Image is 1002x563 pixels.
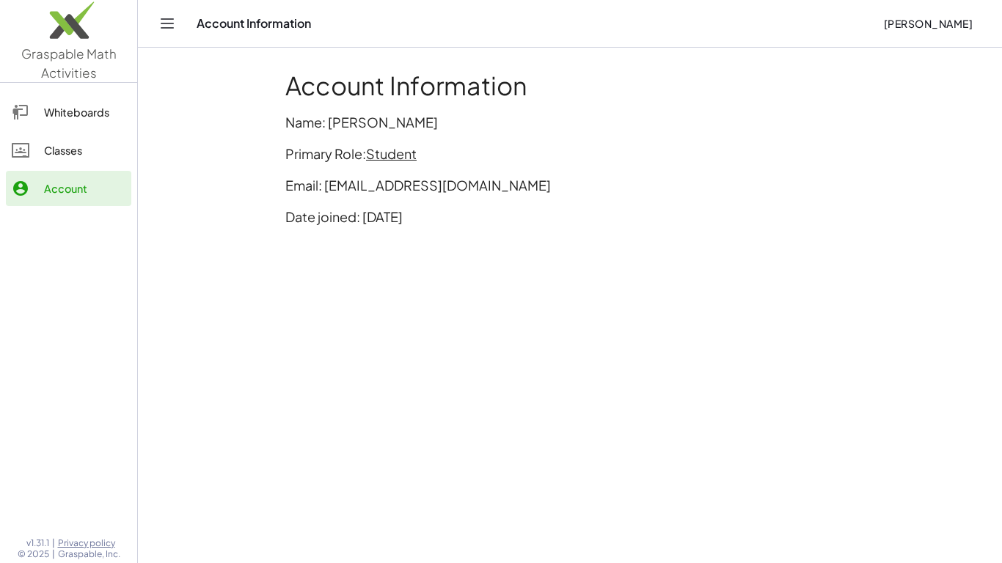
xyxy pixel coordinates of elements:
div: Account [44,180,125,197]
div: Whiteboards [44,103,125,121]
span: | [52,537,55,549]
span: v1.31.1 [26,537,49,549]
a: Classes [6,133,131,168]
p: Email: [EMAIL_ADDRESS][DOMAIN_NAME] [285,175,855,195]
span: | [52,548,55,560]
h1: Account Information [285,71,855,100]
p: Primary Role: [285,144,855,163]
span: Graspable, Inc. [58,548,120,560]
span: [PERSON_NAME] [883,17,973,30]
span: Graspable Math Activities [21,45,117,81]
span: Student [366,145,417,162]
a: Privacy policy [58,537,120,549]
p: Name: [PERSON_NAME] [285,112,855,132]
div: Classes [44,141,125,159]
button: Toggle navigation [156,12,179,35]
button: [PERSON_NAME] [871,10,984,37]
a: Whiteboards [6,95,131,130]
a: Account [6,171,131,206]
p: Date joined: [DATE] [285,207,855,227]
span: © 2025 [18,548,49,560]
